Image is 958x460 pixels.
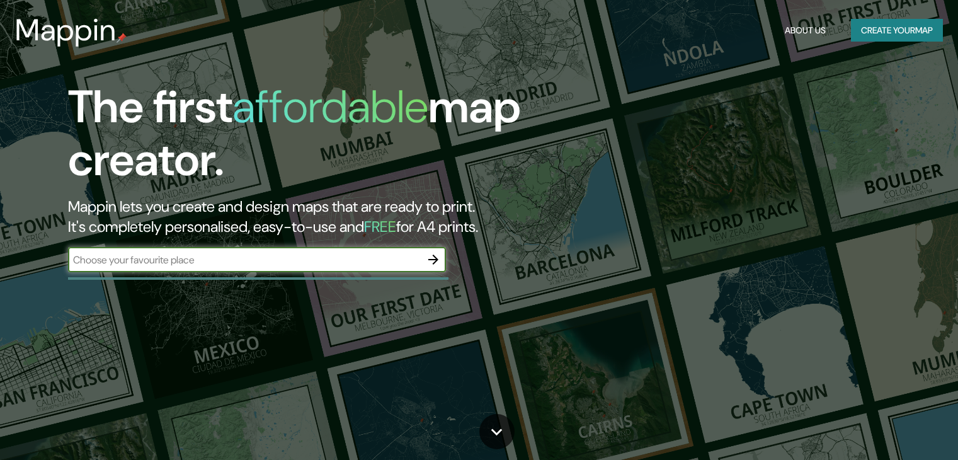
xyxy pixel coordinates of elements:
button: About Us [780,19,831,42]
img: mappin-pin [117,33,127,43]
h3: Mappin [15,13,117,48]
input: Choose your favourite place [68,253,421,267]
h2: Mappin lets you create and design maps that are ready to print. It's completely personalised, eas... [68,197,547,237]
h5: FREE [364,217,396,236]
button: Create yourmap [851,19,943,42]
h1: The first map creator. [68,81,547,197]
h1: affordable [232,78,428,136]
